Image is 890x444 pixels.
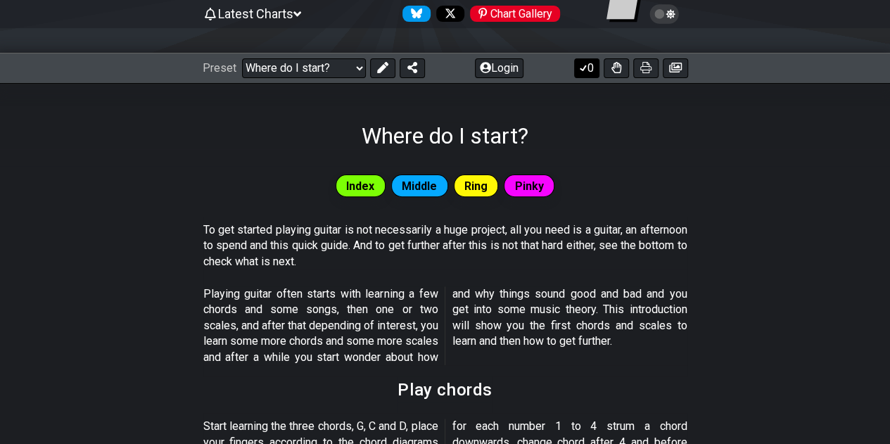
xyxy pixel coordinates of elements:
span: Middle [402,176,437,196]
a: #fretflip at Pinterest [464,6,560,22]
span: Ring [464,176,488,196]
button: Share Preset [400,58,425,78]
span: Pinky [515,176,544,196]
button: Print [633,58,659,78]
button: Edit Preset [370,58,395,78]
h1: Where do I start? [362,122,528,149]
button: Create image [663,58,688,78]
div: Chart Gallery [470,6,560,22]
button: Login [475,58,523,78]
button: 0 [574,58,599,78]
span: Toggle light / dark theme [656,8,673,20]
p: Playing guitar often starts with learning a few chords and some songs, then one or two scales, an... [203,286,687,365]
button: Toggle Dexterity for all fretkits [604,58,629,78]
span: Index [346,176,374,196]
span: Preset [203,61,236,75]
a: Follow #fretflip at X [431,6,464,22]
select: Preset [242,58,366,78]
a: Follow #fretflip at Bluesky [397,6,431,22]
h2: Play chords [398,382,492,398]
p: To get started playing guitar is not necessarily a huge project, all you need is a guitar, an aft... [203,222,687,269]
span: Latest Charts [218,6,293,21]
